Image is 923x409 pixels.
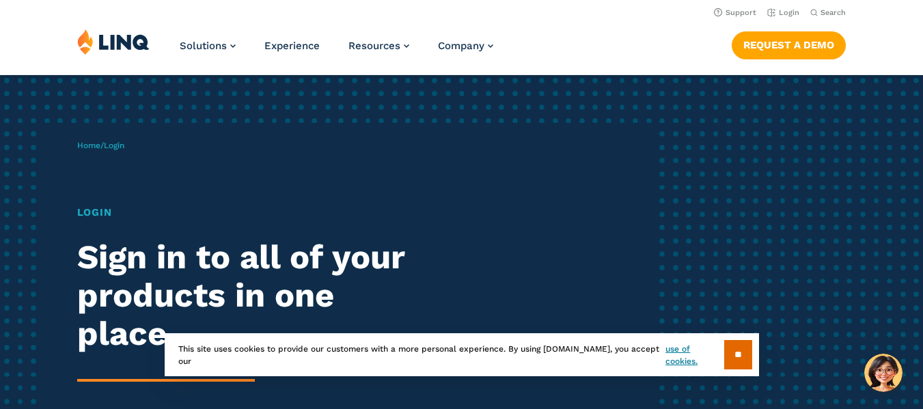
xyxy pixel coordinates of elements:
a: Request a Demo [732,31,846,59]
div: This site uses cookies to provide our customers with a more personal experience. By using [DOMAIN... [165,333,759,376]
a: Experience [264,40,320,52]
a: Login [767,8,799,17]
span: Search [821,8,846,17]
span: Solutions [180,40,227,52]
span: Company [438,40,484,52]
h2: Sign in to all of your products in one place. [77,238,433,353]
a: use of cookies. [665,343,724,367]
a: Home [77,141,100,150]
nav: Button Navigation [732,29,846,59]
h1: Login [77,205,433,221]
a: Company [438,40,493,52]
button: Hello, have a question? Let’s chat. [864,354,903,392]
a: Support [714,8,756,17]
span: / [77,141,124,150]
a: Solutions [180,40,236,52]
img: LINQ | K‑12 Software [77,29,150,55]
span: Resources [348,40,400,52]
nav: Primary Navigation [180,29,493,74]
span: Login [104,141,124,150]
a: Resources [348,40,409,52]
button: Open Search Bar [810,8,846,18]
